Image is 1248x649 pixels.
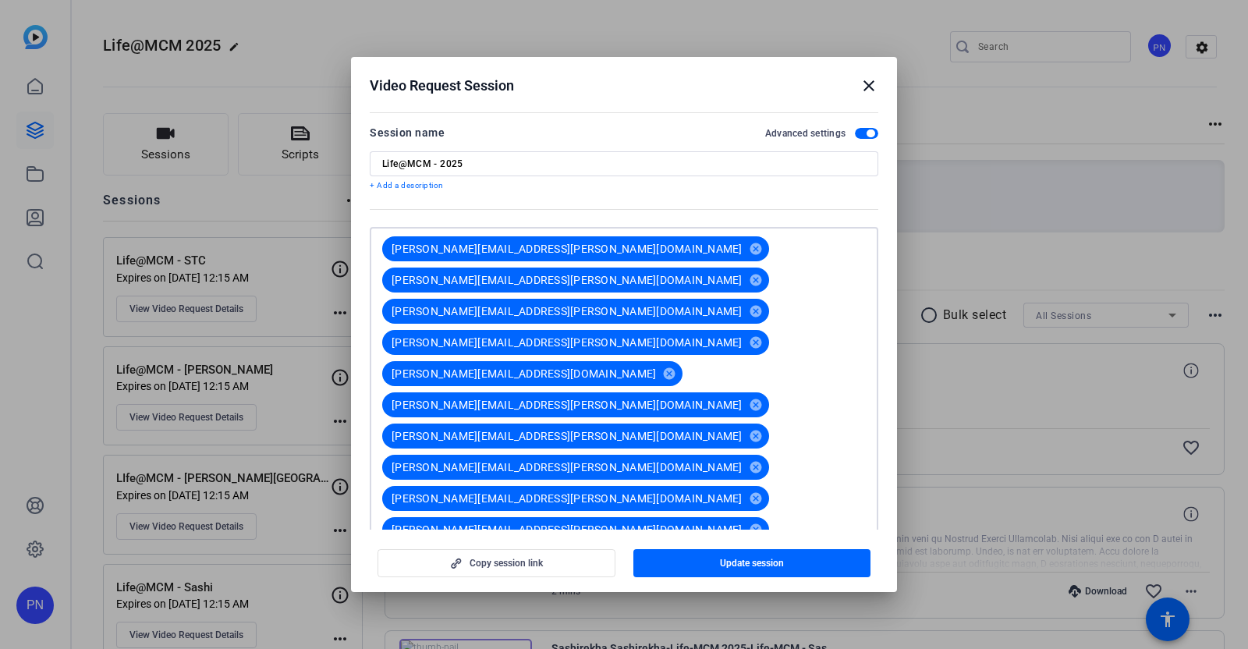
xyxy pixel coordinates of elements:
span: [PERSON_NAME][EMAIL_ADDRESS][PERSON_NAME][DOMAIN_NAME] [392,397,743,413]
mat-icon: cancel [743,523,769,537]
mat-icon: cancel [743,335,769,349]
h2: Advanced settings [765,127,846,140]
mat-icon: cancel [743,491,769,505]
div: Video Request Session [370,76,878,95]
mat-icon: cancel [743,242,769,256]
div: Session name [370,123,445,142]
span: [PERSON_NAME][EMAIL_ADDRESS][PERSON_NAME][DOMAIN_NAME] [392,491,743,506]
mat-icon: cancel [743,429,769,443]
p: + Add a description [370,179,878,192]
mat-icon: close [860,76,878,95]
span: [PERSON_NAME][EMAIL_ADDRESS][PERSON_NAME][DOMAIN_NAME] [392,303,743,319]
span: [PERSON_NAME][EMAIL_ADDRESS][PERSON_NAME][DOMAIN_NAME] [392,272,743,288]
span: [PERSON_NAME][EMAIL_ADDRESS][PERSON_NAME][DOMAIN_NAME] [392,522,743,537]
mat-icon: cancel [743,304,769,318]
mat-icon: cancel [743,398,769,412]
span: Copy session link [470,557,543,569]
span: [PERSON_NAME][EMAIL_ADDRESS][PERSON_NAME][DOMAIN_NAME] [392,241,743,257]
button: Copy session link [378,549,615,577]
span: [PERSON_NAME][EMAIL_ADDRESS][PERSON_NAME][DOMAIN_NAME] [392,335,743,350]
mat-icon: cancel [743,460,769,474]
span: [PERSON_NAME][EMAIL_ADDRESS][PERSON_NAME][DOMAIN_NAME] [392,459,743,475]
mat-icon: cancel [656,367,682,381]
button: Update session [633,549,871,577]
span: [PERSON_NAME][EMAIL_ADDRESS][DOMAIN_NAME] [392,366,656,381]
span: [PERSON_NAME][EMAIL_ADDRESS][PERSON_NAME][DOMAIN_NAME] [392,428,743,444]
span: Update session [720,557,784,569]
input: Enter Session Name [382,158,866,170]
mat-icon: cancel [743,273,769,287]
